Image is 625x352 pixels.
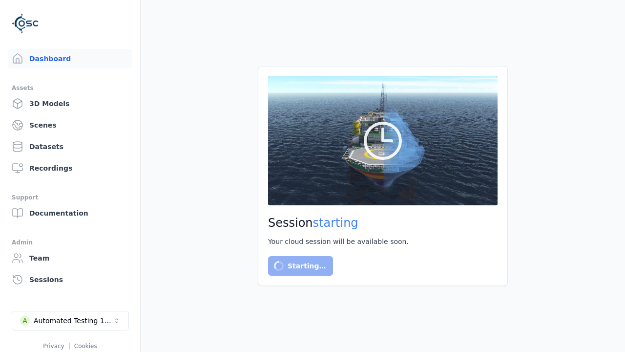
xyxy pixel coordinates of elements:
[268,237,498,246] div: Your cloud session will be available soon.
[8,137,132,156] a: Datasets
[8,203,132,223] a: Documentation
[12,311,129,330] button: Select a workspace
[313,216,358,230] span: starting
[8,248,132,268] a: Team
[34,316,113,326] div: Automated Testing 1 - Playwright
[20,316,30,326] div: A
[12,237,128,248] div: Admin
[8,158,132,178] a: Recordings
[12,192,128,203] div: Support
[8,270,132,289] a: Sessions
[68,343,70,350] span: |
[43,343,64,350] a: Privacy
[74,343,97,350] a: Cookies
[8,94,132,113] a: 3D Models
[8,115,132,135] a: Scenes
[268,215,498,231] h2: Session
[12,82,128,94] div: Assets
[268,256,333,276] button: Starting…
[12,10,39,37] img: Logo
[8,49,132,68] a: Dashboard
